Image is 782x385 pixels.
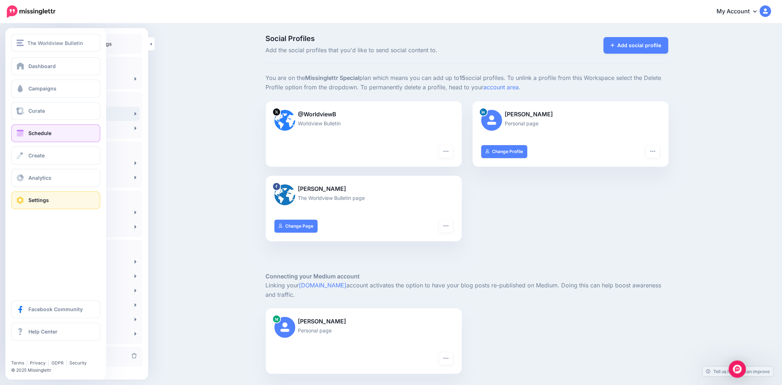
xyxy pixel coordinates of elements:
p: [PERSON_NAME] [481,110,660,119]
a: Security [69,360,87,366]
a: Facebook Community [11,300,100,318]
a: Help Center [11,323,100,341]
a: [DOMAIN_NAME] [299,282,347,289]
a: Change Page [274,220,318,233]
p: Linking your account activates the option to have your blog posts re-published on Medium. Doing t... [266,281,669,300]
a: Analytics [11,169,100,187]
a: Curate [11,102,100,120]
li: © 2025 Missinglettr [11,367,105,374]
div: Open Intercom Messenger [729,361,746,378]
h5: Connecting your Medium account [266,272,669,281]
span: | [26,360,28,366]
span: Schedule [28,130,51,136]
a: Settings [11,191,100,209]
span: Help Center [28,328,58,335]
a: Privacy [30,360,46,366]
a: Schedule [11,124,100,142]
span: Social Profiles [266,35,531,42]
img: picture-bsa73076.png [274,184,295,205]
span: Add the social profiles that you'd like to send social content to. [266,46,531,55]
span: The Worldview Bulletin [27,39,83,47]
p: Personal page [481,119,660,127]
span: Dashboard [28,63,56,69]
b: Missinglettr Special [305,74,360,81]
a: Add social profile [604,37,669,54]
span: Curate [28,108,45,114]
p: Worldview Bulletin [274,119,453,127]
span: | [48,360,49,366]
a: account area [484,84,519,91]
img: user_default_image.png [481,110,502,131]
span: Facebook Community [28,306,83,312]
span: Settings [28,197,49,203]
a: GDPR [51,360,64,366]
p: You are on the plan which means you can add up to social profiles. To unlink a profile from this ... [266,73,669,92]
p: [PERSON_NAME] [274,317,453,326]
span: Campaigns [28,85,56,91]
p: The Worldview Bulletin page [274,194,453,202]
img: menu.png [17,40,24,46]
b: 15 [460,74,466,81]
span: | [66,360,67,366]
a: Campaigns [11,80,100,98]
a: Tell us how we can improve [703,367,773,376]
a: Dashboard [11,57,100,75]
p: @WorldviewB [274,110,453,119]
span: Analytics [28,175,51,181]
span: Create [28,152,45,158]
p: [PERSON_NAME] [274,184,453,194]
iframe: Twitter Follow Button [11,350,66,357]
a: Change Profile [481,145,528,158]
a: My Account [709,3,771,21]
a: Create [11,147,100,165]
img: Missinglettr [7,5,55,18]
img: user_default_image.png [274,317,295,338]
img: td_899nf-45728.png [274,110,295,131]
p: Personal page [274,326,453,335]
a: Terms [11,360,24,366]
button: The Worldview Bulletin [11,34,100,52]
